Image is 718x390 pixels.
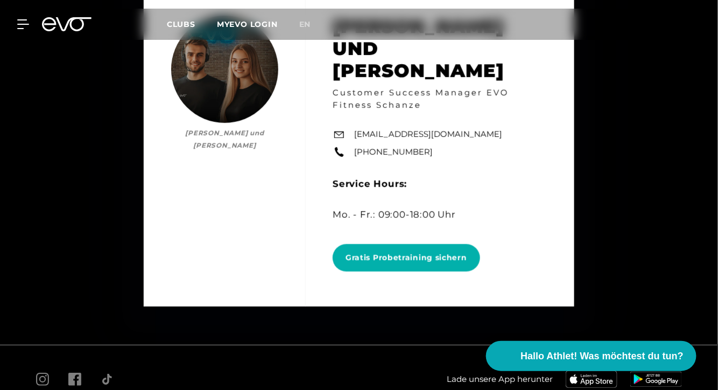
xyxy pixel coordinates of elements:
[486,341,696,371] button: Hallo Athlet! Was möchtest du tun?
[299,19,311,29] span: en
[217,19,278,29] a: MYEVO LOGIN
[566,371,617,388] img: evofitness app
[354,146,433,158] a: [PHONE_NUMBER]
[167,19,195,29] span: Clubs
[630,372,682,387] img: evofitness app
[299,18,324,31] a: en
[167,19,217,29] a: Clubs
[354,128,502,141] a: [EMAIL_ADDRESS][DOMAIN_NAME]
[520,349,684,364] span: Hallo Athlet! Was möchtest du tun?
[346,252,467,263] span: Gratis Probetraining sichern
[447,373,553,386] span: Lade unsere App herunter
[333,236,484,280] a: Gratis Probetraining sichern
